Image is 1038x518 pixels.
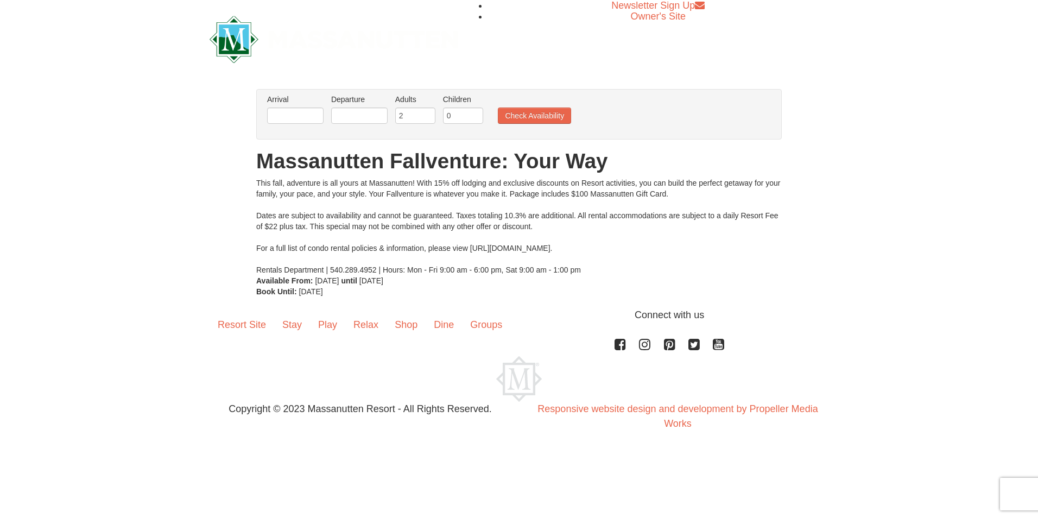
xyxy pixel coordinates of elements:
span: [DATE] [315,276,339,285]
button: Check Availability [498,108,571,124]
img: Massanutten Resort Logo [210,16,458,63]
a: Responsive website design and development by Propeller Media Works [537,403,818,429]
span: [DATE] [359,276,383,285]
label: Children [443,94,483,105]
label: Adults [395,94,435,105]
a: Dine [426,308,462,342]
a: Resort Site [210,308,274,342]
strong: Book Until: [256,287,297,296]
label: Arrival [267,94,324,105]
a: Massanutten Resort [210,25,458,50]
a: Groups [462,308,510,342]
label: Departure [331,94,388,105]
a: Relax [345,308,387,342]
img: Massanutten Resort Logo [496,356,542,402]
a: Shop [387,308,426,342]
p: Connect with us [210,308,828,323]
strong: Available From: [256,276,313,285]
div: This fall, adventure is all yours at Massanutten! With 15% off lodging and exclusive discounts on... [256,178,782,275]
a: Owner's Site [631,11,686,22]
span: [DATE] [299,287,323,296]
strong: until [341,276,357,285]
h1: Massanutten Fallventure: Your Way [256,150,782,172]
a: Stay [274,308,310,342]
p: Copyright © 2023 Massanutten Resort - All Rights Reserved. [201,402,519,416]
a: Play [310,308,345,342]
